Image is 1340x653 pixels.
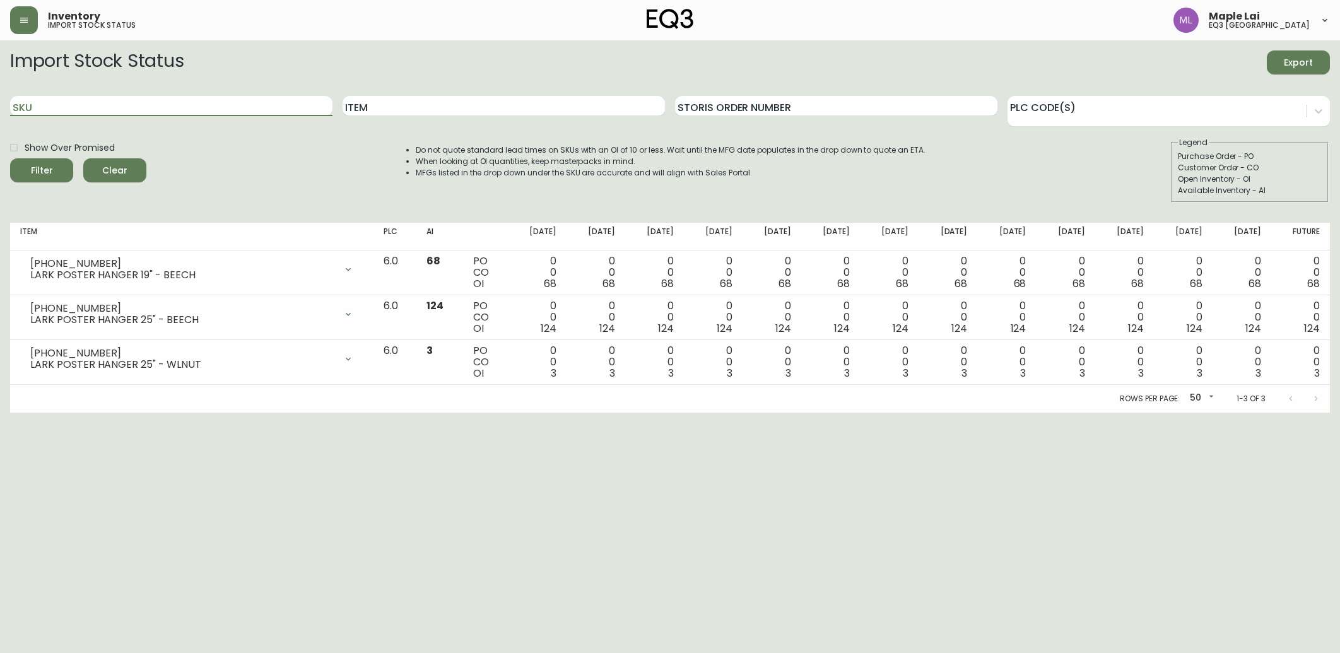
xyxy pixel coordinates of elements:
span: 124 [834,321,850,336]
div: 0 0 [1105,345,1144,379]
span: 3 [609,366,615,380]
span: 68 [426,254,440,268]
div: 0 0 [1105,300,1144,334]
div: [PHONE_NUMBER] [30,258,336,269]
li: MFGs listed in the drop down under the SKU are accurate and will align with Sales Portal. [416,167,926,179]
td: 6.0 [373,340,416,385]
div: LARK POSTER HANGER 25" - BEECH [30,314,336,326]
span: 68 [955,276,967,291]
span: 3 [785,366,791,380]
th: [DATE] [1036,223,1095,250]
span: 68 [1190,276,1202,291]
div: 0 0 [929,256,967,290]
span: 124 [951,321,967,336]
div: 0 0 [635,345,674,379]
th: [DATE] [860,223,919,250]
th: [DATE] [801,223,860,250]
button: Clear [83,158,146,182]
div: 0 0 [1164,345,1202,379]
th: [DATE] [1213,223,1271,250]
span: 68 [1073,276,1085,291]
div: 0 0 [929,300,967,334]
div: Open Inventory - OI [1178,174,1322,185]
div: 0 0 [694,345,732,379]
div: 0 0 [929,345,967,379]
span: Export [1277,55,1320,71]
span: Inventory [48,11,100,21]
span: 68 [1249,276,1261,291]
th: [DATE] [977,223,1036,250]
li: When looking at OI quantities, keep masterpacks in mind. [416,156,926,167]
th: Future [1271,223,1330,250]
div: PO CO [473,345,498,379]
span: 3 [668,366,674,380]
div: 0 0 [1281,345,1320,379]
div: 50 [1185,388,1216,409]
span: 124 [1011,321,1026,336]
div: 0 0 [1281,256,1320,290]
div: 0 0 [1164,256,1202,290]
div: 0 0 [577,256,615,290]
div: 0 0 [870,345,908,379]
span: 124 [1187,321,1202,336]
span: 68 [1014,276,1026,291]
span: 124 [775,321,791,336]
span: 124 [1304,321,1320,336]
span: 3 [426,343,433,358]
div: 0 0 [987,345,1026,379]
div: 0 0 [1046,256,1084,290]
span: OI [473,276,484,291]
div: 0 0 [1223,256,1261,290]
th: [DATE] [567,223,625,250]
div: 0 0 [577,300,615,334]
div: PO CO [473,256,498,290]
span: Maple Lai [1209,11,1260,21]
div: 0 0 [811,300,850,334]
span: 68 [720,276,732,291]
span: 68 [896,276,908,291]
th: [DATE] [508,223,567,250]
div: [PHONE_NUMBER]LARK POSTER HANGER 25" - WLNUT [20,345,363,373]
th: [DATE] [919,223,977,250]
span: 124 [426,298,444,313]
div: 0 0 [1164,300,1202,334]
span: 124 [1128,321,1144,336]
div: 0 0 [1105,256,1144,290]
div: 0 0 [635,300,674,334]
span: 124 [599,321,615,336]
div: 0 0 [753,300,791,334]
div: [PHONE_NUMBER] [30,348,336,359]
span: 3 [961,366,967,380]
div: [PHONE_NUMBER]LARK POSTER HANGER 25" - BEECH [20,300,363,328]
span: 3 [1138,366,1144,380]
button: Filter [10,158,73,182]
div: [PHONE_NUMBER]LARK POSTER HANGER 19" - BEECH [20,256,363,283]
div: 0 0 [1046,345,1084,379]
span: 124 [1069,321,1085,336]
th: AI [416,223,462,250]
span: 124 [658,321,674,336]
td: 6.0 [373,295,416,340]
div: 0 0 [518,256,556,290]
div: 0 0 [577,345,615,379]
span: 3 [1197,366,1202,380]
span: 3 [1020,366,1026,380]
span: 3 [1314,366,1320,380]
span: 68 [779,276,791,291]
span: 3 [903,366,908,380]
div: 0 0 [635,256,674,290]
span: 3 [551,366,556,380]
div: 0 0 [518,300,556,334]
th: [DATE] [1154,223,1213,250]
p: Rows per page: [1120,393,1180,404]
span: 3 [727,366,732,380]
div: 0 0 [1281,300,1320,334]
th: Item [10,223,373,250]
div: 0 0 [753,256,791,290]
div: [PHONE_NUMBER] [30,303,336,314]
div: 0 0 [870,256,908,290]
div: Customer Order - CO [1178,162,1322,174]
span: OI [473,321,484,336]
li: Do not quote standard lead times on SKUs with an OI of 10 or less. Wait until the MFG date popula... [416,144,926,156]
div: 0 0 [987,256,1026,290]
